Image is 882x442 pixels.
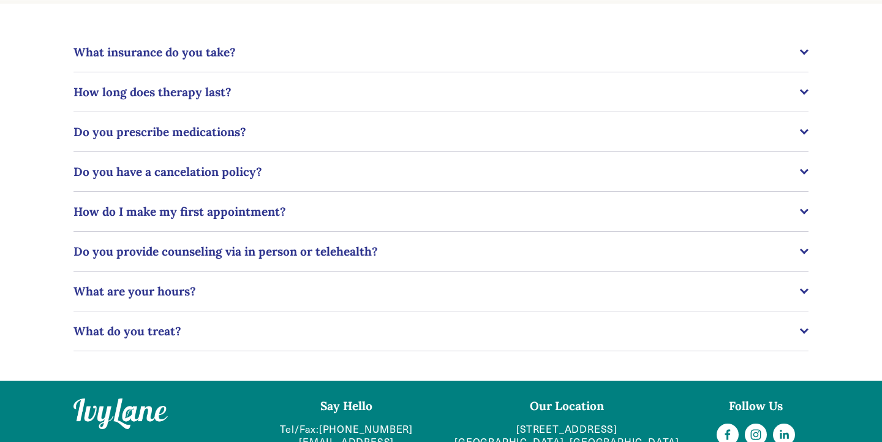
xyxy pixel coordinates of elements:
[73,272,809,311] button: What are your hours?
[73,192,809,231] button: How do I make my first appointment?
[73,244,800,259] span: Do you provide counseling via in person or telehealth?
[73,152,809,191] button: Do you have a cancelation policy?
[73,124,800,139] span: Do you prescribe medications?
[73,204,800,219] span: How do I make my first appointment?
[703,398,809,414] h4: Follow Us
[73,232,809,271] button: Do you provide counseling via in person or telehealth?
[73,32,809,72] button: What insurance do you take?
[263,398,431,414] h4: Say Hello
[319,423,413,436] a: [PHONE_NUMBER]
[451,398,682,414] h4: Our Location
[73,311,809,351] button: What do you treat?
[73,164,800,179] span: Do you have a cancelation policy?
[73,45,800,59] span: What insurance do you take?
[73,85,800,99] span: How long does therapy last?
[73,284,800,299] span: What are your hours?
[73,324,800,338] span: What do you treat?
[73,72,809,112] button: How long does therapy last?
[73,112,809,151] button: Do you prescribe medications?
